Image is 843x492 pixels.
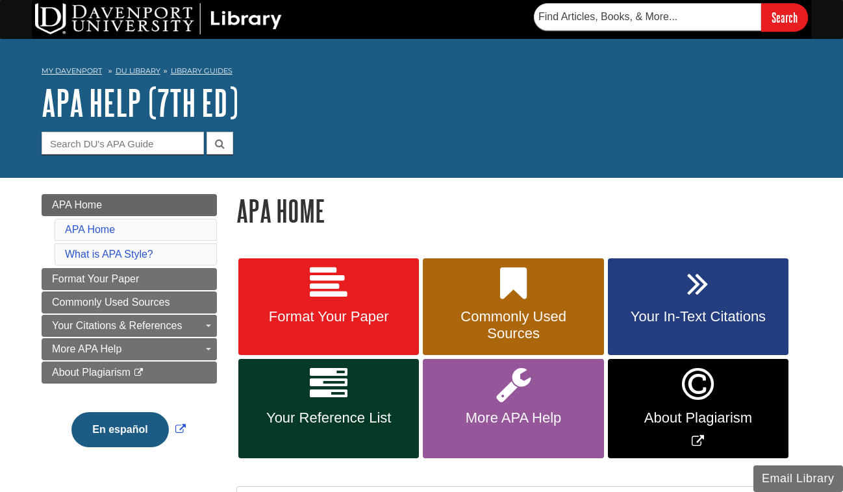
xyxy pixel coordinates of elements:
nav: breadcrumb [42,62,801,83]
a: Format Your Paper [42,268,217,290]
a: Commonly Used Sources [42,291,217,314]
a: Format Your Paper [238,258,419,356]
a: DU Library [116,66,160,75]
span: About Plagiarism [52,367,131,378]
input: Search [761,3,808,31]
span: Commonly Used Sources [433,308,594,342]
a: More APA Help [423,359,603,458]
a: APA Help (7th Ed) [42,82,238,123]
img: DU Library [35,3,282,34]
a: APA Home [42,194,217,216]
a: Link opens in new window [608,359,788,458]
a: Your In-Text Citations [608,258,788,356]
span: More APA Help [52,343,121,354]
a: More APA Help [42,338,217,360]
span: APA Home [52,199,102,210]
input: Find Articles, Books, & More... [534,3,761,31]
a: Your Reference List [238,359,419,458]
a: Your Citations & References [42,315,217,337]
button: Email Library [753,465,843,492]
input: Search DU's APA Guide [42,132,204,154]
span: More APA Help [433,410,594,426]
span: Your In-Text Citations [618,308,779,325]
a: Link opens in new window [68,424,188,435]
span: Format Your Paper [52,273,139,284]
span: Format Your Paper [248,308,409,325]
form: Searches DU Library's articles, books, and more [534,3,808,31]
span: Your Citations & References [52,320,182,331]
a: APA Home [65,224,115,235]
i: This link opens in a new window [133,369,144,377]
a: About Plagiarism [42,362,217,384]
div: Guide Page Menu [42,194,217,469]
span: Commonly Used Sources [52,297,170,308]
a: My Davenport [42,66,102,77]
a: Library Guides [171,66,233,75]
button: En español [71,412,168,447]
h1: APA Home [236,194,801,227]
span: Your Reference List [248,410,409,426]
span: About Plagiarism [618,410,779,426]
a: What is APA Style? [65,249,153,260]
a: Commonly Used Sources [423,258,603,356]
